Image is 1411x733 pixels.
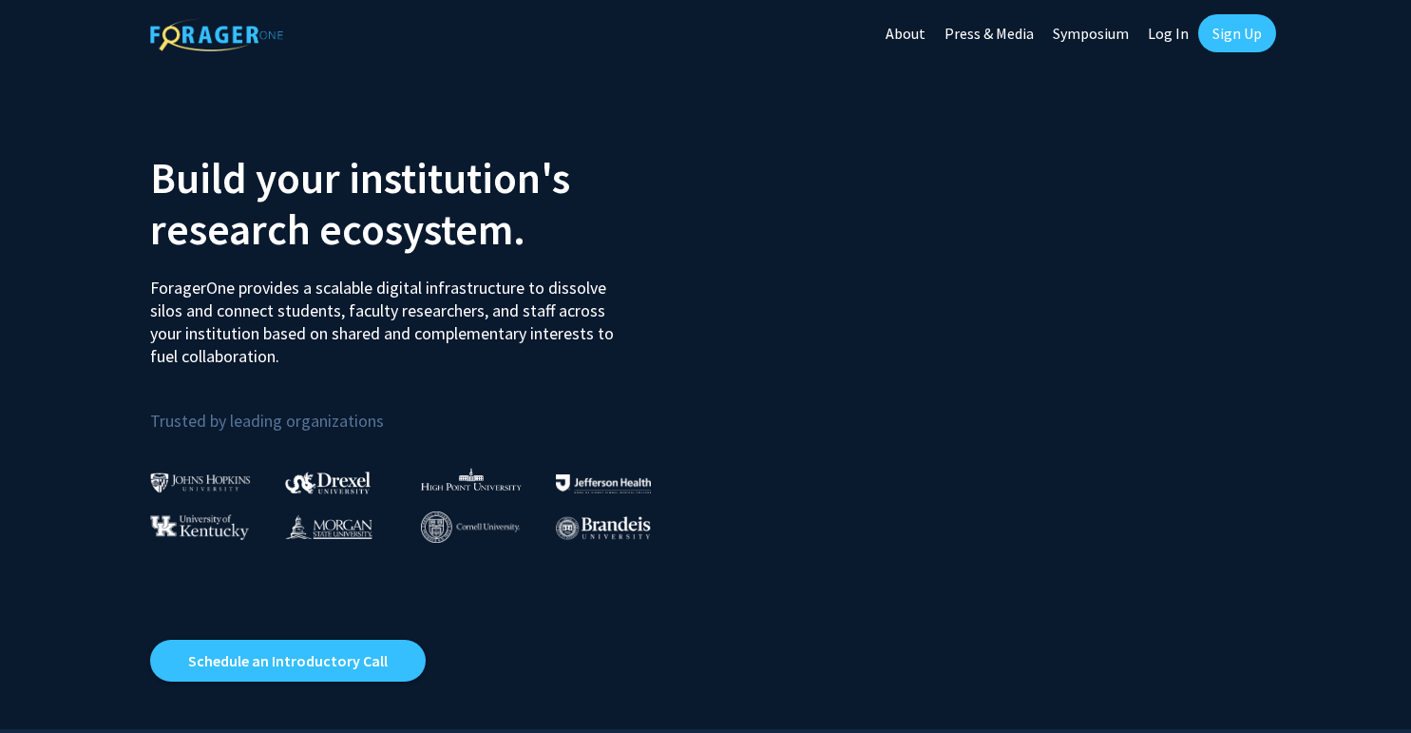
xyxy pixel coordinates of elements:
h2: Build your institution's research ecosystem. [150,152,692,255]
img: ForagerOne Logo [150,18,283,51]
img: Thomas Jefferson University [556,474,651,492]
img: Drexel University [285,472,371,493]
img: University of Kentucky [150,514,249,540]
p: ForagerOne provides a scalable digital infrastructure to dissolve silos and connect students, fac... [150,262,627,368]
img: High Point University [421,468,522,491]
img: Brandeis University [556,516,651,540]
a: Opens in a new tab [150,640,426,682]
img: Johns Hopkins University [150,473,251,492]
img: Cornell University [421,511,520,543]
p: Trusted by leading organizations [150,383,692,435]
a: Sign Up [1198,14,1276,52]
img: Morgan State University [285,514,372,539]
